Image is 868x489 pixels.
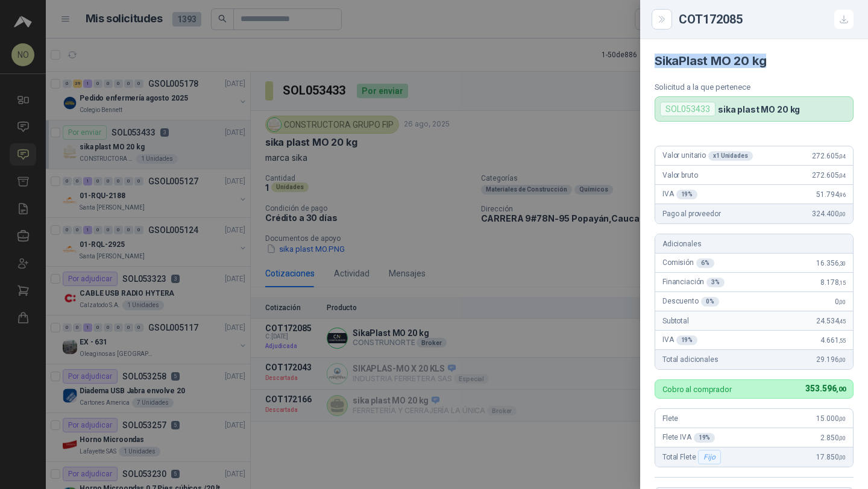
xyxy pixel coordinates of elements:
div: SOL053433 [660,102,715,116]
span: ,00 [838,435,846,441]
span: ,00 [838,416,846,422]
span: ,96 [838,192,846,198]
span: Flete [662,414,678,423]
div: Fijo [698,450,720,464]
span: ,30 [838,260,846,267]
div: x 1 Unidades [708,151,753,161]
span: Financiación [662,278,725,287]
span: Pago al proveedor [662,210,721,218]
div: COT172085 [679,10,854,29]
p: sika plast MO 20 kg [718,104,800,114]
span: Valor bruto [662,171,697,179]
p: Solicitud a la que pertenece [655,83,854,92]
span: 272.605 [812,171,846,179]
div: 19 % [676,335,698,345]
span: Flete IVA [662,433,715,443]
span: 272.605 [812,152,846,160]
div: 19 % [694,433,715,443]
span: Total Flete [662,450,723,464]
span: Descuento [662,297,719,307]
div: 3 % [706,278,725,287]
span: Valor unitario [662,151,753,161]
span: ,04 [838,153,846,160]
div: Adicionales [655,234,853,254]
span: 51.794 [816,190,846,199]
h4: SikaPlast MO 20 kg [655,54,854,68]
span: 17.850 [816,453,846,461]
span: ,00 [838,454,846,461]
span: IVA [662,335,697,345]
span: 29.196 [816,355,846,364]
span: ,00 [838,299,846,305]
span: ,55 [838,337,846,344]
span: ,00 [836,385,846,393]
button: Close [655,12,669,26]
div: 0 % [701,297,719,307]
span: Comisión [662,258,714,268]
span: ,00 [838,357,846,363]
span: ,04 [838,172,846,179]
span: Subtotal [662,317,689,325]
p: Cobro al comprador [662,385,732,393]
div: 6 % [696,258,714,268]
div: 19 % [676,190,698,199]
div: Total adicionales [655,350,853,369]
span: 15.000 [816,414,846,423]
span: 24.534 [816,317,846,325]
span: ,45 [838,318,846,325]
span: 324.400 [812,210,846,218]
span: ,00 [838,211,846,217]
span: IVA [662,190,697,199]
span: ,15 [838,279,846,286]
span: 16.356 [816,259,846,267]
span: 8.178 [820,278,846,287]
span: 353.596 [805,384,846,393]
span: 4.661 [820,336,846,344]
span: 2.850 [820,434,846,442]
span: 0 [835,297,846,306]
